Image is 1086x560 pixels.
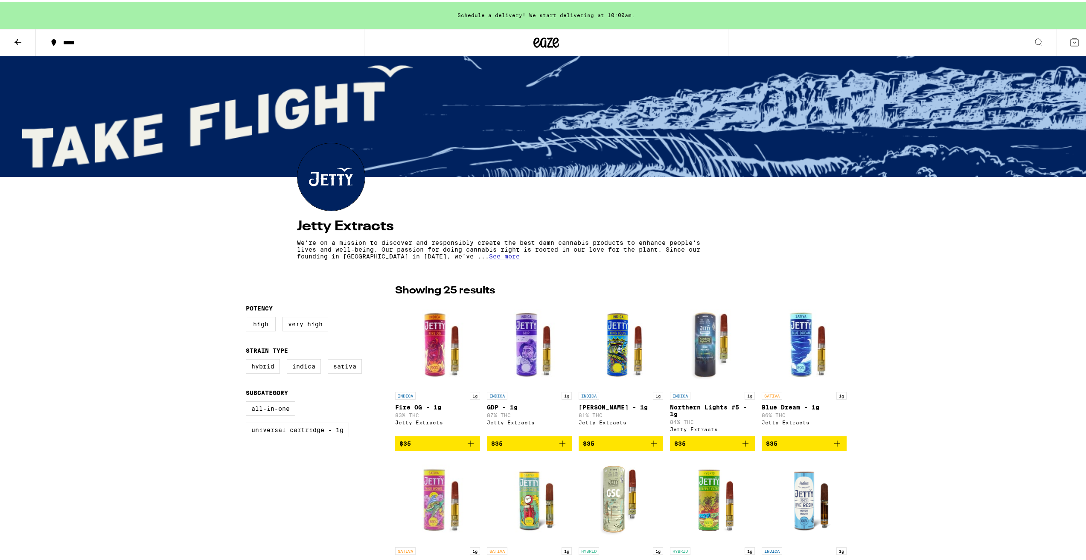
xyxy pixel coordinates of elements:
button: Add to bag [487,435,572,449]
p: 84% THC [670,418,755,423]
p: HYBRID [670,545,690,553]
button: Add to bag [670,435,755,449]
img: Jetty Extracts - Maui Wowie - 1g [395,456,480,541]
img: Jetty Extracts - Sour Diesel - 1g [487,456,572,541]
p: INDICA [762,545,782,553]
span: See more [489,251,520,258]
legend: Potency [246,303,273,310]
span: Hi. Need any help? [5,6,61,13]
p: Fire OG - 1g [395,402,480,409]
a: Open page for Blue Dream - 1g from Jetty Extracts [762,301,847,435]
span: $35 [491,438,503,445]
legend: Subcategory [246,388,288,395]
p: 1g [836,545,847,553]
p: 86% THC [762,411,847,416]
p: INDICA [670,390,690,398]
div: Jetty Extracts [487,418,572,424]
p: [PERSON_NAME] - 1g [579,402,664,409]
p: 87% THC [487,411,572,416]
p: INDICA [395,390,416,398]
img: Jetty Extracts - Motor Mouth Live Resin - 1g [762,456,847,541]
label: Hybrid [246,357,280,372]
label: Universal Cartridge - 1g [246,421,349,435]
div: Jetty Extracts [395,418,480,424]
img: Jetty Extracts logo [297,142,365,209]
img: Jetty Extracts - GDP - 1g [487,301,572,386]
a: Open page for Fire OG - 1g from Jetty Extracts [395,301,480,435]
span: $35 [674,438,686,445]
label: Sativa [328,357,362,372]
p: INDICA [579,390,599,398]
p: 1g [745,545,755,553]
button: Add to bag [762,435,847,449]
div: Jetty Extracts [762,418,847,424]
label: Indica [287,357,321,372]
p: We're on a mission to discover and responsibly create the best damn cannabis products to enhance ... [297,238,720,258]
label: High [246,315,276,330]
p: SATIVA [487,545,507,553]
p: 1g [562,545,572,553]
p: Northern Lights #5 - 1g [670,402,755,416]
a: Open page for King Louis - 1g from Jetty Extracts [579,301,664,435]
h4: Jetty Extracts [297,218,795,232]
p: 1g [653,390,663,398]
legend: Strain Type [246,345,288,352]
p: 1g [836,390,847,398]
p: 1g [653,545,663,553]
label: Very High [282,315,328,330]
button: Add to bag [395,435,480,449]
p: GDP - 1g [487,402,572,409]
p: SATIVA [762,390,782,398]
a: Open page for Northern Lights #5 - 1g from Jetty Extracts [670,301,755,435]
img: Jetty Extracts - Pineapple Express - 1g [670,456,755,541]
p: HYBRID [579,545,599,553]
p: 1g [470,390,480,398]
button: Add to bag [579,435,664,449]
a: Open page for GDP - 1g from Jetty Extracts [487,301,572,435]
div: Jetty Extracts [670,425,755,430]
img: Jetty Extracts - King Louis - 1g [579,301,664,386]
span: $35 [766,438,777,445]
span: $35 [399,438,411,445]
span: $35 [583,438,594,445]
p: Blue Dream - 1g [762,402,847,409]
img: Jetty Extracts - Fire OG - 1g [395,301,480,386]
p: 1g [745,390,755,398]
img: Jetty Extracts - GSC - 1g [579,456,664,541]
p: INDICA [487,390,507,398]
p: SATIVA [395,545,416,553]
label: All-In-One [246,400,295,414]
img: Jetty Extracts - Northern Lights #5 - 1g [670,301,755,386]
p: 81% THC [579,411,664,416]
p: 1g [470,545,480,553]
p: 83% THC [395,411,480,416]
img: Jetty Extracts - Blue Dream - 1g [762,301,847,386]
p: 1g [562,390,572,398]
p: Showing 25 results [395,282,495,296]
div: Jetty Extracts [579,418,664,424]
